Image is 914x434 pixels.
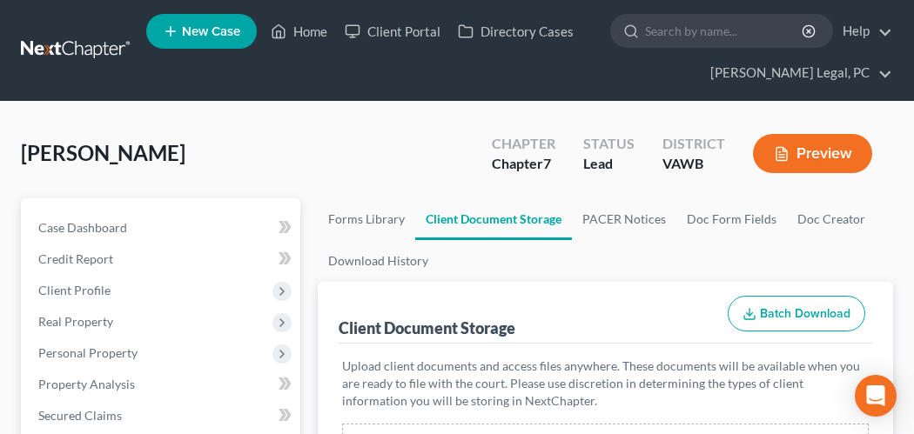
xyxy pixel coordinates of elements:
a: Directory Cases [449,16,582,47]
div: Chapter [492,154,555,174]
a: Help [834,16,892,47]
div: Client Document Storage [339,317,515,338]
a: Property Analysis [24,369,300,400]
span: 7 [543,155,551,171]
span: Personal Property [38,345,138,360]
a: Home [262,16,336,47]
a: PACER Notices [572,198,676,240]
a: Doc Form Fields [676,198,787,240]
span: Credit Report [38,251,113,266]
a: Forms Library [318,198,415,240]
button: Preview [753,134,872,173]
div: VAWB [662,154,725,174]
a: Case Dashboard [24,212,300,244]
a: Client Document Storage [415,198,572,240]
a: Download History [318,240,439,282]
a: Secured Claims [24,400,300,431]
span: New Case [182,25,240,38]
p: Upload client documents and access files anywhere. These documents will be available when you are... [342,357,869,410]
span: Case Dashboard [38,220,127,235]
span: Property Analysis [38,377,135,391]
a: Doc Creator [787,198,876,240]
a: [PERSON_NAME] Legal, PC [702,57,892,89]
a: Credit Report [24,244,300,275]
div: District [662,134,725,154]
span: Client Profile [38,283,111,297]
span: Secured Claims [38,408,122,423]
span: Batch Download [760,306,850,321]
button: Batch Download [728,296,865,332]
a: Client Portal [336,16,449,47]
div: Lead [583,154,635,174]
span: [PERSON_NAME] [21,140,185,165]
div: Status [583,134,635,154]
div: Chapter [492,134,555,154]
div: Open Intercom Messenger [855,375,897,417]
input: Search by name... [645,15,804,47]
span: Real Property [38,314,113,329]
